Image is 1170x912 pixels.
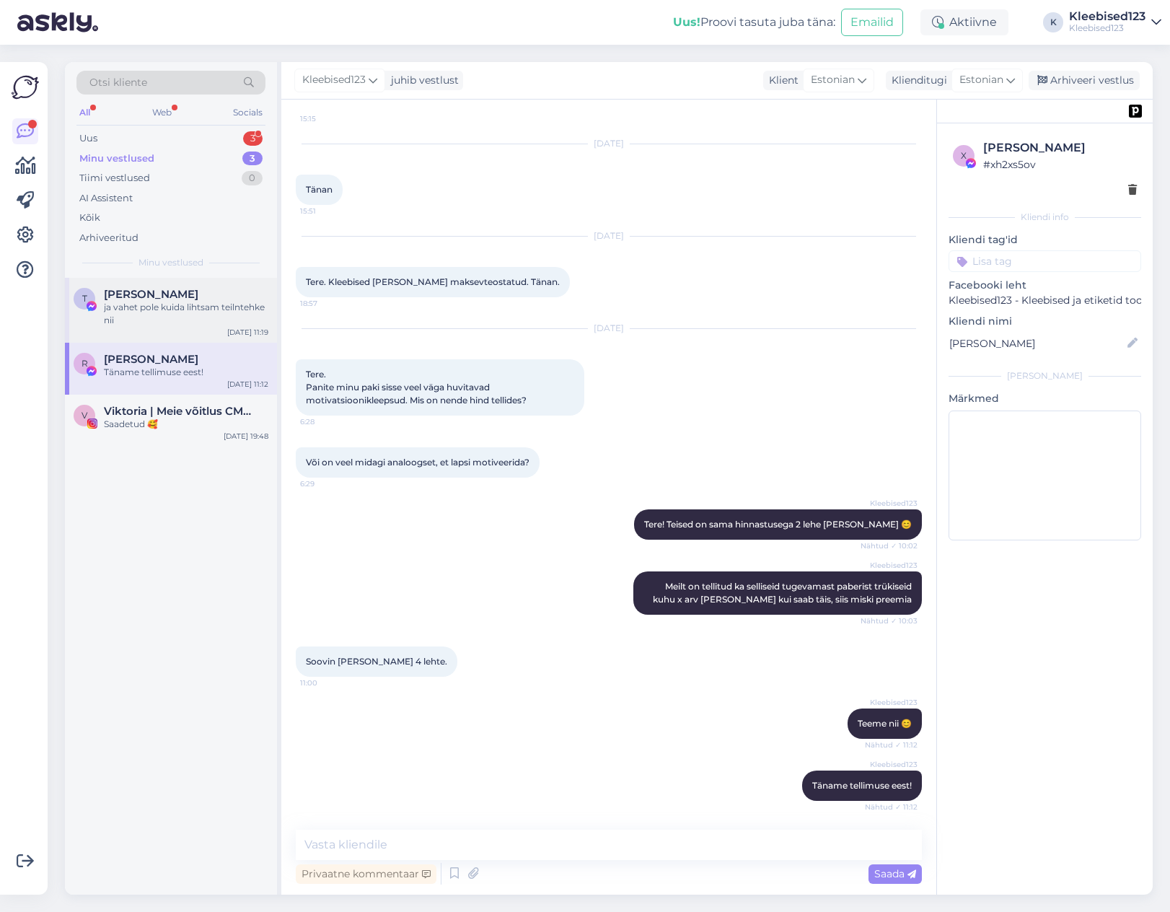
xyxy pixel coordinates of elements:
div: Kõik [79,211,100,225]
div: [DATE] 11:19 [227,327,268,338]
span: V [82,410,87,421]
span: R [82,358,88,369]
span: Tere. Panite minu paki sisse veel väga huvitavad motivatsioonikleepsud. Mis on nende hind tellides? [306,369,527,405]
input: Lisa nimi [949,336,1125,351]
span: Kleebised123 [863,498,918,509]
div: [PERSON_NAME] [983,139,1137,157]
div: # xh2xs5ov [983,157,1137,172]
p: Kliendi nimi [949,314,1141,329]
span: Tarmo Piho [104,288,198,301]
span: Minu vestlused [138,256,203,269]
p: Kleebised123 - Kleebised ja etiketid toodetele ning kleebised autodele. [949,293,1141,308]
div: Arhiveeritud [79,231,138,245]
span: 15:51 [300,206,354,216]
span: Tänan [306,184,333,195]
span: Tere. Kleebised [PERSON_NAME] maksevteostatud. Tänan. [306,276,560,287]
div: 0 [242,171,263,185]
div: Saadetud 🥰 [104,418,268,431]
div: Proovi tasuta juba täna: [673,14,835,31]
div: Web [149,103,175,122]
span: Kleebised123 [863,560,918,571]
div: [DATE] [296,137,922,150]
span: Kleebised123 [863,697,918,708]
img: Askly Logo [12,74,39,101]
div: ja vahet pole kuida lihtsam teilntehke nii [104,301,268,327]
span: Meilt on tellitud ka selliseid tugevamast paberist trükiseid kuhu x arv [PERSON_NAME] kui saab tä... [653,581,914,605]
p: Märkmed [949,391,1141,406]
div: [DATE] 11:12 [227,379,268,390]
div: 3 [242,152,263,166]
div: 3 [243,131,263,146]
span: 18:57 [300,298,354,309]
span: Täname tellimuse eest! [812,780,912,791]
div: All [76,103,93,122]
span: 15:15 [300,113,354,124]
span: Nähtud ✓ 11:12 [863,802,918,812]
div: juhib vestlust [385,73,459,88]
div: Kliendi info [949,211,1141,224]
p: Kliendi tag'id [949,232,1141,247]
div: [DATE] [296,322,922,335]
span: T [82,293,87,304]
span: Nähtud ✓ 10:02 [861,540,918,551]
span: Teeme nii 😊 [858,718,912,729]
span: x [961,150,967,161]
span: Tere! Teised on sama hinnastusega 2 lehe [PERSON_NAME] 😊 [644,519,912,530]
span: Nähtud ✓ 11:12 [863,740,918,750]
img: pd [1129,105,1142,118]
span: Kleebised123 [863,759,918,770]
div: Minu vestlused [79,152,154,166]
div: Arhiveeri vestlus [1029,71,1140,90]
span: Ruth Kõivisto [104,353,198,366]
div: Tiimi vestlused [79,171,150,185]
b: Uus! [673,15,700,29]
div: Socials [230,103,265,122]
a: Kleebised123Kleebised123 [1069,11,1161,34]
div: Uus [79,131,97,146]
div: Kleebised123 [1069,22,1145,34]
input: Lisa tag [949,250,1141,272]
div: [DATE] 19:48 [224,431,268,442]
p: Facebooki leht [949,278,1141,293]
div: Täname tellimuse eest! [104,366,268,379]
span: Kleebised123 [302,72,366,88]
span: Viktoria | Meie võitlus CMVga ✨ [104,405,254,418]
div: AI Assistent [79,191,133,206]
span: Või on veel midagi analoogset, et lapsi motiveerida? [306,457,529,468]
button: Emailid [841,9,903,36]
span: 6:28 [300,416,354,427]
span: Soovin [PERSON_NAME] 4 lehte. [306,656,447,667]
div: [PERSON_NAME] [949,369,1141,382]
div: K [1043,12,1063,32]
div: Kleebised123 [1069,11,1145,22]
span: 11:00 [300,678,354,688]
span: Nähtud ✓ 10:03 [861,615,918,626]
span: Otsi kliente [89,75,147,90]
div: [DATE] [296,229,922,242]
span: Estonian [959,72,1003,88]
span: Estonian [811,72,855,88]
div: Privaatne kommentaar [296,864,436,884]
span: 6:29 [300,478,354,489]
div: Klient [763,73,799,88]
div: Klienditugi [886,73,947,88]
div: Aktiivne [920,9,1008,35]
span: Saada [874,867,916,880]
